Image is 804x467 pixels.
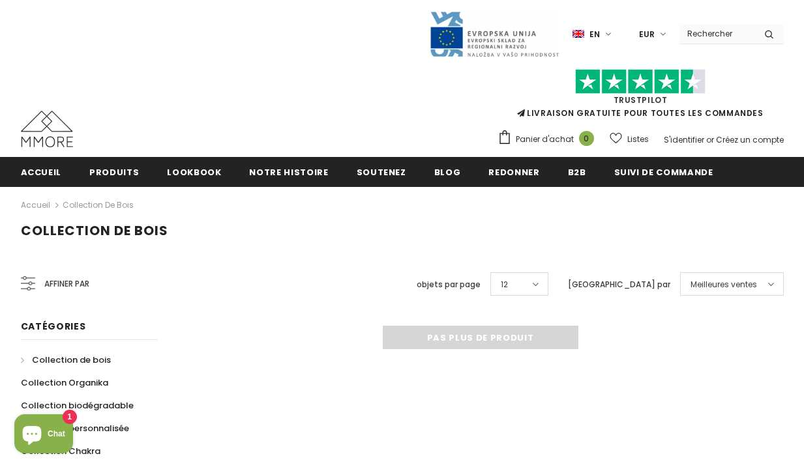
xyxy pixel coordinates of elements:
label: [GEOGRAPHIC_DATA] par [568,278,670,291]
a: Produits [89,157,139,186]
a: Javni Razpis [429,28,559,39]
label: objets par page [417,278,481,291]
a: soutenez [357,157,406,186]
span: or [706,134,714,145]
span: Accueil [21,166,62,178]
a: Créez un compte [716,134,784,145]
a: Collection Organika [21,371,108,394]
span: B2B [568,166,586,178]
inbox-online-store-chat: Shopify online store chat [10,414,77,457]
span: Meilleures ventes [691,278,757,291]
a: Collection biodégradable [21,394,134,417]
span: Redonner [488,166,539,178]
span: Collection biodégradable [21,399,134,412]
span: Panier d'achat [516,133,574,146]
a: Listes [610,128,649,150]
span: Collection de bois [21,221,168,240]
span: Suivi de commande [614,166,713,178]
a: Panier d'achat 0 [498,130,601,149]
img: Faites confiance aux étoiles pilotes [575,69,706,94]
a: Collection de bois [63,199,134,210]
a: Accueil [21,157,62,186]
span: Notre histoire [249,166,328,178]
span: Blog [434,166,461,178]
a: Blog [434,157,461,186]
a: Redonner [488,157,539,186]
a: B2B [568,157,586,186]
a: Notre histoire [249,157,328,186]
a: TrustPilot [614,94,668,106]
img: Javni Razpis [429,10,559,58]
a: S'identifier [664,134,704,145]
span: LIVRAISON GRATUITE POUR TOUTES LES COMMANDES [498,75,784,119]
span: soutenez [357,166,406,178]
img: i-lang-1.png [573,29,584,40]
span: Affiner par [44,277,89,291]
a: Collection de bois [21,348,111,371]
span: EUR [639,28,655,41]
span: 12 [501,278,508,291]
a: Accueil [21,197,50,213]
a: Lookbook [167,157,221,186]
img: Cas MMORE [21,111,73,147]
span: Catégories [21,320,86,333]
a: Suivi de commande [614,157,713,186]
span: Collection de bois [32,354,111,366]
input: Search Site [679,24,754,43]
span: Produits [89,166,139,178]
span: Listes [627,133,649,146]
span: Lookbook [167,166,221,178]
span: en [589,28,600,41]
span: 0 [579,131,594,146]
span: Collection Organika [21,376,108,389]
